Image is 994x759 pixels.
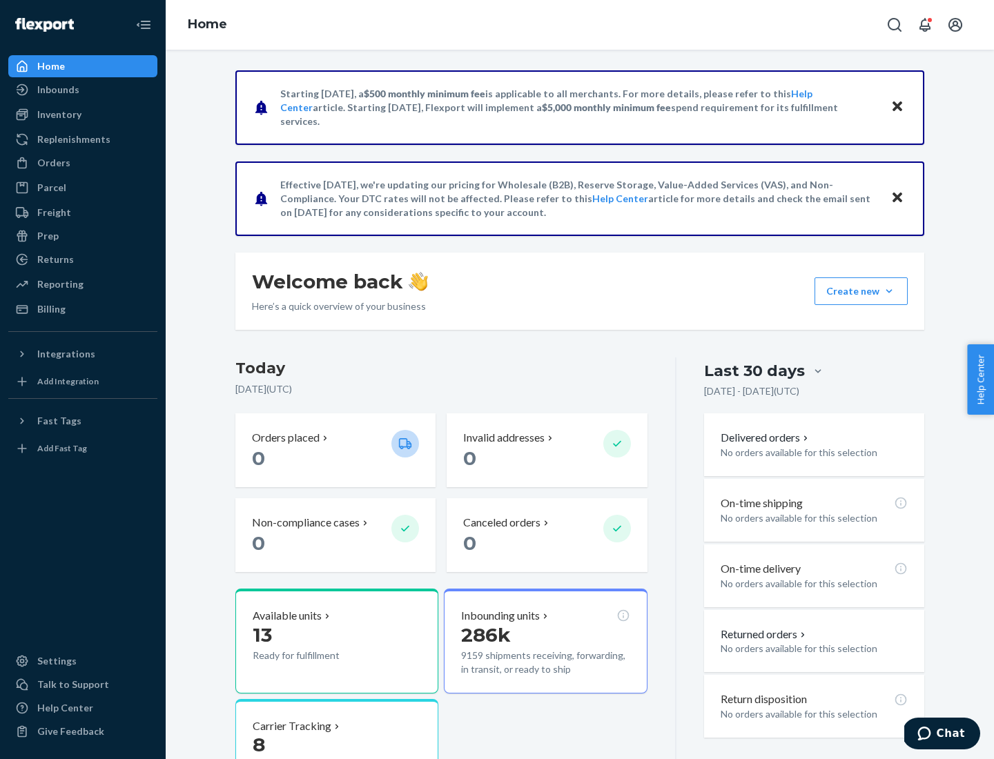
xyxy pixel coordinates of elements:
div: Returns [37,253,74,266]
img: Flexport logo [15,18,74,32]
div: Parcel [37,181,66,195]
button: Non-compliance cases 0 [235,498,436,572]
button: Create new [815,277,908,305]
a: Add Integration [8,371,157,393]
div: Prep [37,229,59,243]
button: Open notifications [911,11,939,39]
button: Orders placed 0 [235,413,436,487]
div: Help Center [37,701,93,715]
a: Inbounds [8,79,157,101]
div: Home [37,59,65,73]
div: Settings [37,654,77,668]
a: Settings [8,650,157,672]
p: Carrier Tracking [253,718,331,734]
button: Invalid addresses 0 [447,413,647,487]
a: Inventory [8,103,157,126]
h1: Welcome back [252,269,428,294]
div: Talk to Support [37,678,109,691]
button: Close Navigation [130,11,157,39]
p: Return disposition [721,691,807,707]
span: 0 [252,446,265,470]
div: Billing [37,302,66,316]
button: Canceled orders 0 [447,498,647,572]
p: [DATE] ( UTC ) [235,382,647,396]
a: Replenishments [8,128,157,150]
a: Help Center [592,193,648,204]
a: Prep [8,225,157,247]
img: hand-wave emoji [409,272,428,291]
button: Close [888,188,906,208]
span: $5,000 monthly minimum fee [542,101,671,113]
a: Parcel [8,177,157,199]
div: Orders [37,156,70,170]
div: Reporting [37,277,84,291]
p: Inbounding units [461,608,540,624]
span: 0 [463,446,476,470]
span: 286k [461,623,511,647]
div: Give Feedback [37,724,104,738]
div: Last 30 days [704,360,805,382]
span: 0 [463,531,476,555]
button: Available units13Ready for fulfillment [235,589,438,693]
p: Orders placed [252,430,320,446]
p: Effective [DATE], we're updating our pricing for Wholesale (B2B), Reserve Storage, Value-Added Se... [280,178,877,219]
p: Canceled orders [463,515,540,531]
div: Integrations [37,347,95,361]
p: [DATE] - [DATE] ( UTC ) [704,384,799,398]
div: Add Fast Tag [37,442,87,454]
p: No orders available for this selection [721,707,908,721]
button: Delivered orders [721,430,811,446]
button: Close [888,97,906,117]
iframe: Opens a widget where you can chat to one of our agents [904,718,980,752]
button: Talk to Support [8,673,157,696]
span: 13 [253,623,272,647]
a: Add Fast Tag [8,437,157,460]
div: Add Integration [37,375,99,387]
p: Available units [253,608,322,624]
p: Non-compliance cases [252,515,360,531]
p: No orders available for this selection [721,577,908,591]
button: Inbounding units286k9159 shipments receiving, forwarding, in transit, or ready to ship [444,589,647,693]
a: Orders [8,152,157,174]
p: No orders available for this selection [721,446,908,460]
div: Inventory [37,108,81,121]
p: On-time delivery [721,561,801,577]
p: Invalid addresses [463,430,545,446]
h3: Today [235,357,647,379]
button: Integrations [8,343,157,365]
button: Open account menu [942,11,969,39]
a: Returns [8,248,157,270]
p: 9159 shipments receiving, forwarding, in transit, or ready to ship [461,649,630,676]
p: Starting [DATE], a is applicable to all merchants. For more details, please refer to this article... [280,87,877,128]
a: Home [188,17,227,32]
a: Billing [8,298,157,320]
ol: breadcrumbs [177,5,238,45]
p: Here’s a quick overview of your business [252,299,428,313]
span: $500 monthly minimum fee [364,88,485,99]
a: Help Center [8,697,157,719]
a: Reporting [8,273,157,295]
p: On-time shipping [721,495,803,511]
p: No orders available for this selection [721,642,908,655]
span: 8 [253,733,265,756]
a: Home [8,55,157,77]
button: Give Feedback [8,720,157,742]
div: Fast Tags [37,414,81,428]
div: Freight [37,206,71,219]
button: Fast Tags [8,410,157,432]
button: Returned orders [721,627,808,642]
button: Help Center [967,344,994,415]
div: Inbounds [37,83,79,97]
span: 0 [252,531,265,555]
a: Freight [8,201,157,224]
div: Replenishments [37,132,110,146]
button: Open Search Box [881,11,908,39]
p: No orders available for this selection [721,511,908,525]
p: Ready for fulfillment [253,649,380,662]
